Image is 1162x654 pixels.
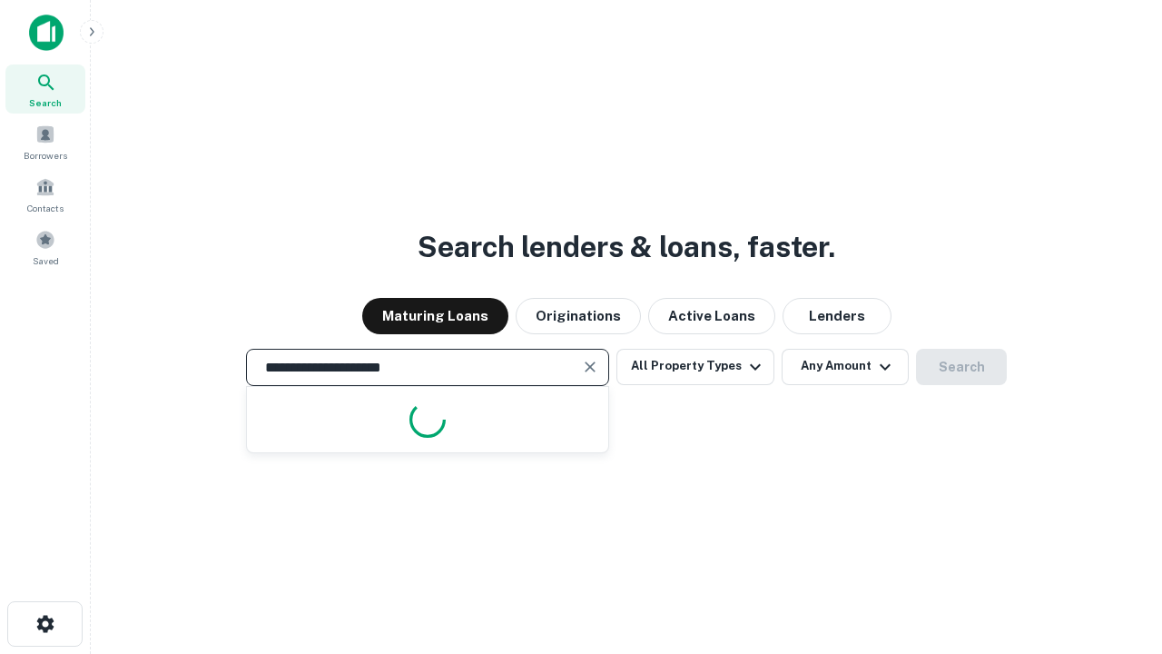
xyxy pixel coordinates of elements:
[33,253,59,268] span: Saved
[27,201,64,215] span: Contacts
[29,95,62,110] span: Search
[1071,509,1162,596] iframe: Chat Widget
[5,64,85,114] a: Search
[577,354,603,380] button: Clear
[516,298,641,334] button: Originations
[5,170,85,219] a: Contacts
[362,298,508,334] button: Maturing Loans
[616,349,774,385] button: All Property Types
[418,225,835,269] h3: Search lenders & loans, faster.
[5,117,85,166] a: Borrowers
[5,223,85,272] a: Saved
[783,298,891,334] button: Lenders
[782,349,909,385] button: Any Amount
[24,148,67,163] span: Borrowers
[29,15,64,51] img: capitalize-icon.png
[648,298,775,334] button: Active Loans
